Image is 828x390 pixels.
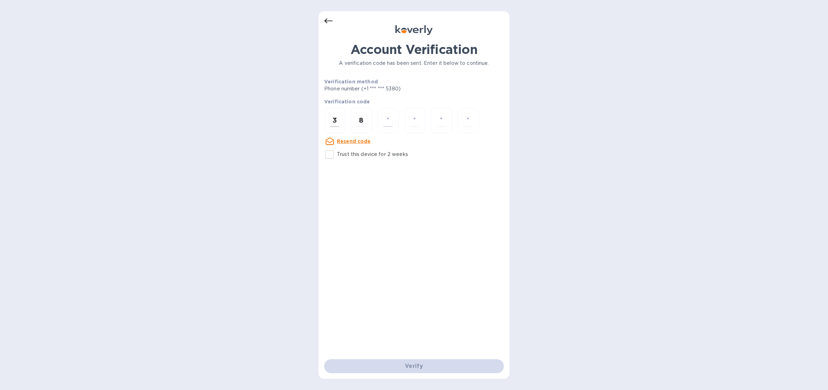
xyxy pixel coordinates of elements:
[324,85,454,93] p: Phone number (+1 *** *** 5380)
[337,138,371,144] u: Resend code
[324,60,504,67] p: A verification code has been sent. Enter it below to continue.
[337,151,408,158] p: Trust this device for 2 weeks
[324,42,504,57] h1: Account Verification
[324,79,378,84] b: Verification method
[324,98,504,105] p: Verification code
